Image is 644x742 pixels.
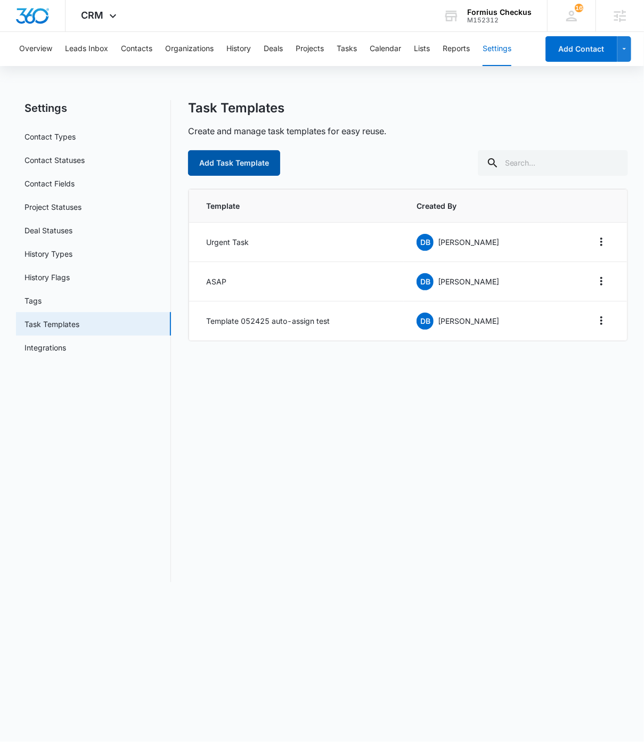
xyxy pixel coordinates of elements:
[478,150,628,176] input: Search...
[189,223,404,262] td: Urgent Task
[545,36,617,62] button: Add Contact
[467,8,532,17] div: account name
[593,312,610,329] button: Overflow Menu
[417,313,434,330] span: DB
[438,237,499,248] p: [PERSON_NAME]
[25,225,72,236] a: Deal Statuses
[25,319,79,330] a: Task Templates
[414,32,430,66] button: Lists
[443,32,470,66] button: Reports
[593,273,610,290] button: Overflow Menu
[25,201,81,213] a: Project Statuses
[296,32,324,66] button: Projects
[483,32,511,66] button: Settings
[467,17,532,24] div: account id
[65,32,108,66] button: Leads Inbox
[189,301,404,341] td: Template 052425 auto-assign test
[417,273,434,290] span: DB
[417,200,548,211] span: Created By
[188,100,284,116] h1: Task Templates
[16,100,171,116] h2: Settings
[25,248,72,259] a: History Types
[165,32,214,66] button: Organizations
[25,154,85,166] a: Contact Statuses
[25,342,66,353] a: Integrations
[575,4,583,12] div: notifications count
[206,200,391,211] span: Template
[188,125,386,137] p: Create and manage task templates for easy reuse.
[575,4,583,12] span: 16
[438,276,499,287] p: [PERSON_NAME]
[25,295,42,306] a: Tags
[593,233,610,250] button: Overflow Menu
[438,315,499,327] p: [PERSON_NAME]
[370,32,401,66] button: Calendar
[337,32,357,66] button: Tasks
[188,150,280,176] button: Add Task Template
[25,131,76,142] a: Contact Types
[264,32,283,66] button: Deals
[19,32,52,66] button: Overview
[226,32,251,66] button: History
[25,272,70,283] a: History Flags
[189,262,404,301] td: ASAP
[81,10,104,21] span: CRM
[25,178,75,189] a: Contact Fields
[121,32,152,66] button: Contacts
[417,234,434,251] span: DB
